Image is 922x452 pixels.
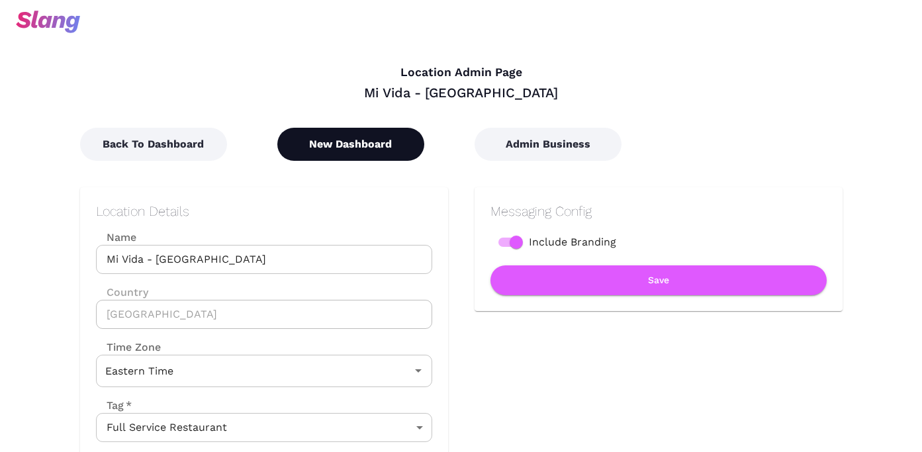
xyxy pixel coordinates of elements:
[80,84,843,101] div: Mi Vida - [GEOGRAPHIC_DATA]
[96,285,432,300] label: Country
[277,128,424,161] button: New Dashboard
[96,230,432,245] label: Name
[529,234,616,250] span: Include Branding
[96,339,432,355] label: Time Zone
[277,138,424,150] a: New Dashboard
[475,128,622,161] button: Admin Business
[96,203,432,219] h2: Location Details
[16,11,80,33] img: svg+xml;base64,PHN2ZyB3aWR0aD0iOTciIGhlaWdodD0iMzQiIHZpZXdCb3g9IjAgMCA5NyAzNCIgZmlsbD0ibm9uZSIgeG...
[409,361,428,380] button: Open
[80,128,227,161] button: Back To Dashboard
[96,398,132,413] label: Tag
[96,413,432,442] div: Full Service Restaurant
[80,138,227,150] a: Back To Dashboard
[475,138,622,150] a: Admin Business
[80,66,843,80] h4: Location Admin Page
[490,203,827,219] h2: Messaging Config
[490,265,827,295] button: Save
